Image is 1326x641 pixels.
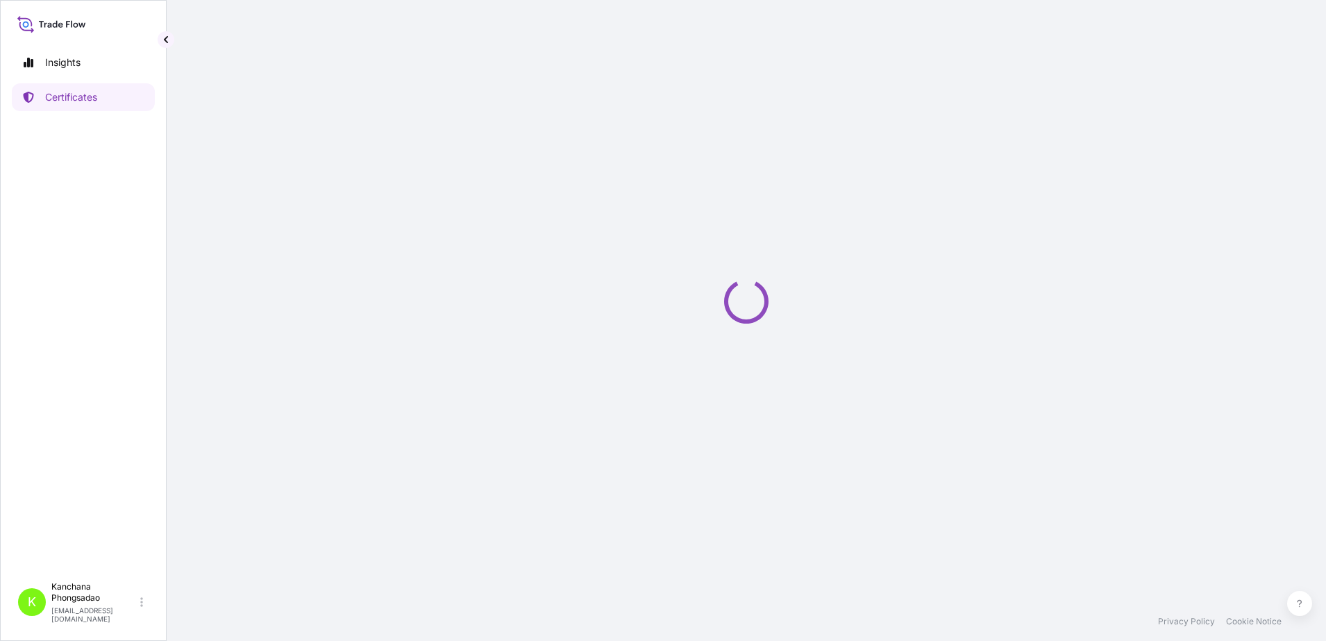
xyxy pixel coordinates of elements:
a: Privacy Policy [1158,616,1215,627]
a: Certificates [12,83,155,111]
span: K [28,595,36,609]
p: [EMAIL_ADDRESS][DOMAIN_NAME] [51,606,137,623]
p: Certificates [45,90,97,104]
p: Kanchana Phongsadao [51,581,137,603]
a: Insights [12,49,155,76]
a: Cookie Notice [1226,616,1282,627]
p: Insights [45,56,81,69]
